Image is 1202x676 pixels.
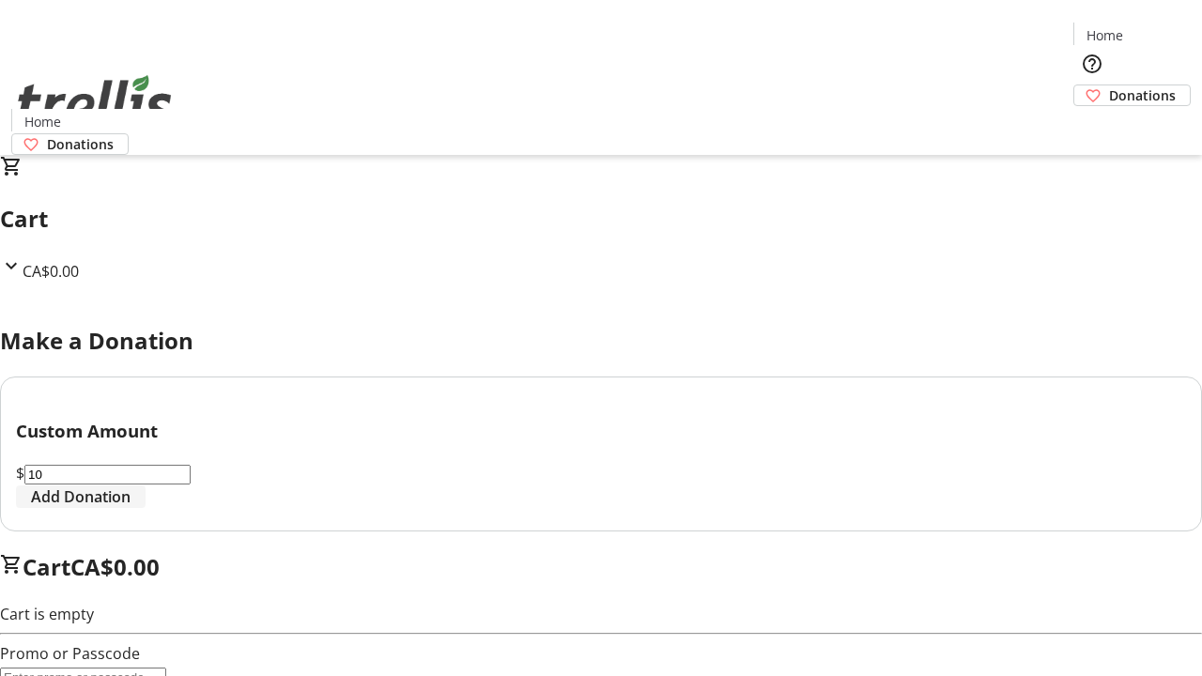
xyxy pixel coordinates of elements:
[1109,85,1176,105] span: Donations
[24,112,61,131] span: Home
[1073,84,1191,106] a: Donations
[11,133,129,155] a: Donations
[47,134,114,154] span: Donations
[16,463,24,484] span: $
[23,261,79,282] span: CA$0.00
[16,418,1186,444] h3: Custom Amount
[31,485,131,508] span: Add Donation
[1086,25,1123,45] span: Home
[1073,106,1111,144] button: Cart
[24,465,191,484] input: Donation Amount
[12,112,72,131] a: Home
[1073,45,1111,83] button: Help
[70,551,160,582] span: CA$0.00
[11,54,178,148] img: Orient E2E Organization ZwS7lenqNW's Logo
[16,485,146,508] button: Add Donation
[1074,25,1134,45] a: Home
